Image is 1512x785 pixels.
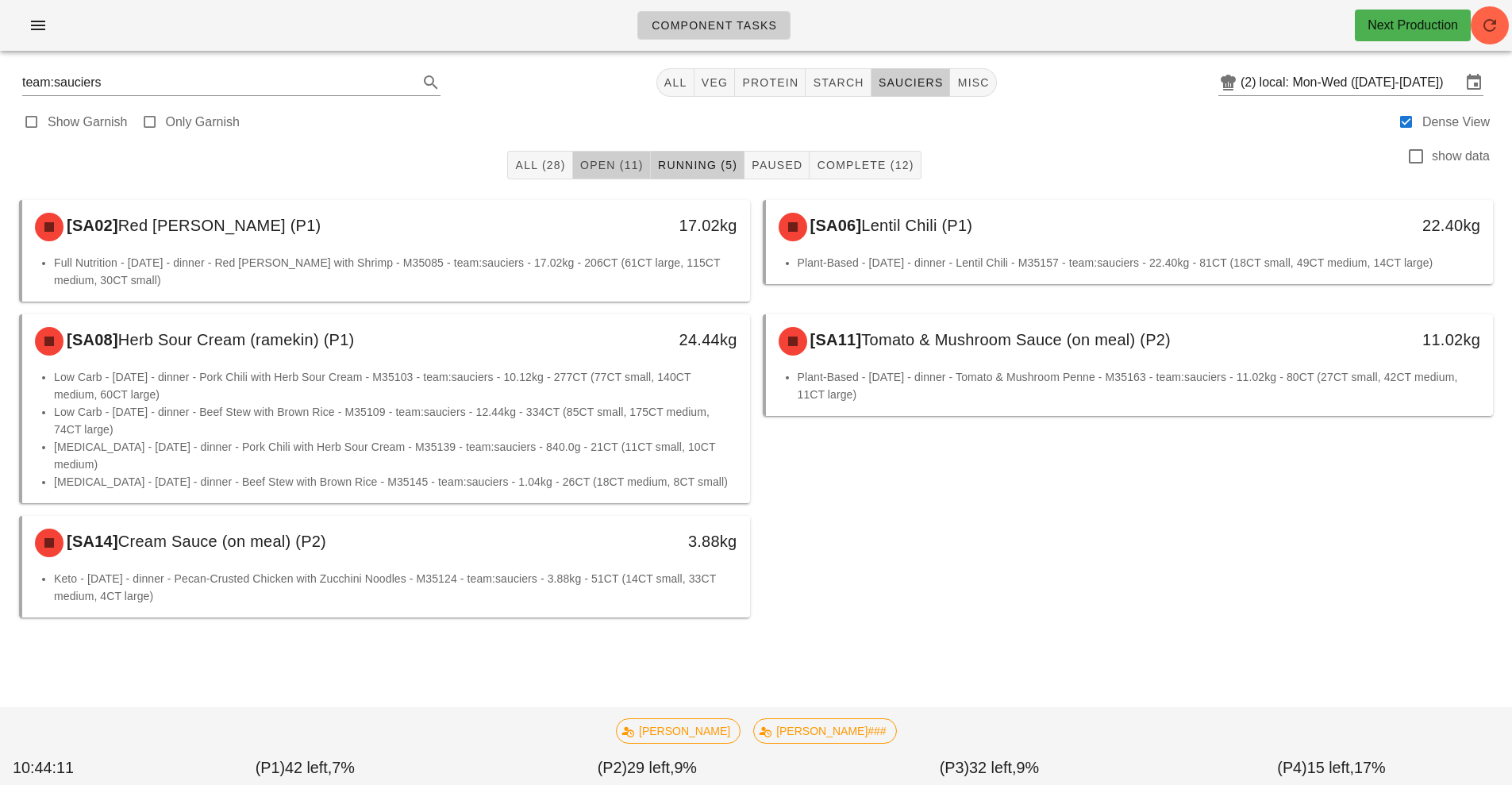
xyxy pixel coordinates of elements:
[806,68,871,97] button: starch
[63,533,118,550] span: [SA14]
[744,151,810,179] button: Paused
[118,217,321,234] span: Red [PERSON_NAME] (P1)
[63,217,118,234] span: [SA02]
[751,159,802,171] span: Paused
[735,68,806,97] button: protein
[1241,75,1260,90] div: (2)
[878,76,944,89] span: sauciers
[950,68,996,97] button: misc
[812,76,864,89] span: starch
[54,570,737,605] li: Keto - [DATE] - dinner - Pecan-Crusted Chicken with Zucchini Noodles - M35124 - team:sauciers - 3...
[54,438,737,473] li: [MEDICAL_DATA] - [DATE] - dinner - Pork Chili with Herb Sour Cream - M35139 - team:sauciers - 840...
[807,331,862,348] span: [SA11]
[701,76,729,89] span: veg
[657,159,737,171] span: Running (5)
[807,217,862,234] span: [SA06]
[694,68,736,97] button: veg
[54,368,737,403] li: Low Carb - [DATE] - dinner - Pork Chili with Herb Sour Cream - M35103 - team:sauciers - 10.12kg -...
[573,151,651,179] button: Open (11)
[63,331,118,348] span: [SA08]
[54,403,737,438] li: Low Carb - [DATE] - dinner - Beef Stew with Brown Rice - M35109 - team:sauciers - 12.44kg - 334CT...
[575,529,737,554] div: 3.88kg
[48,114,128,130] label: Show Garnish
[54,254,737,289] li: Full Nutrition - [DATE] - dinner - Red [PERSON_NAME] with Shrimp - M35085 - team:sauciers - 17.02...
[1319,213,1480,238] div: 22.40kg
[579,159,644,171] span: Open (11)
[575,327,737,352] div: 24.44kg
[514,159,565,171] span: All (28)
[816,159,914,171] span: Complete (12)
[956,76,989,89] span: misc
[810,151,921,179] button: Complete (12)
[1368,16,1458,35] div: Next Production
[637,11,791,40] a: Component Tasks
[861,331,1171,348] span: Tomato & Mushroom Sauce (on meal) (P2)
[1432,148,1490,164] label: show data
[664,76,687,89] span: All
[798,254,1481,271] li: Plant-Based - [DATE] - dinner - Lentil Chili - M35157 - team:sauciers - 22.40kg - 81CT (18CT smal...
[741,76,798,89] span: protein
[626,719,730,743] span: [PERSON_NAME]
[651,151,744,179] button: Running (5)
[861,217,972,234] span: Lentil Chili (P1)
[798,368,1481,403] li: Plant-Based - [DATE] - dinner - Tomato & Mushroom Penne - M35163 - team:sauciers - 11.02kg - 80CT...
[118,533,326,550] span: Cream Sauce (on meal) (P2)
[118,331,355,348] span: Herb Sour Cream (ramekin) (P1)
[656,68,694,97] button: All
[764,719,887,743] span: [PERSON_NAME]###
[651,19,777,32] span: Component Tasks
[507,151,572,179] button: All (28)
[54,473,737,491] li: [MEDICAL_DATA] - [DATE] - dinner - Beef Stew with Brown Rice - M35145 - team:sauciers - 1.04kg - ...
[871,68,951,97] button: sauciers
[1422,114,1490,130] label: Dense View
[166,114,240,130] label: Only Garnish
[575,213,737,238] div: 17.02kg
[1319,327,1480,352] div: 11.02kg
